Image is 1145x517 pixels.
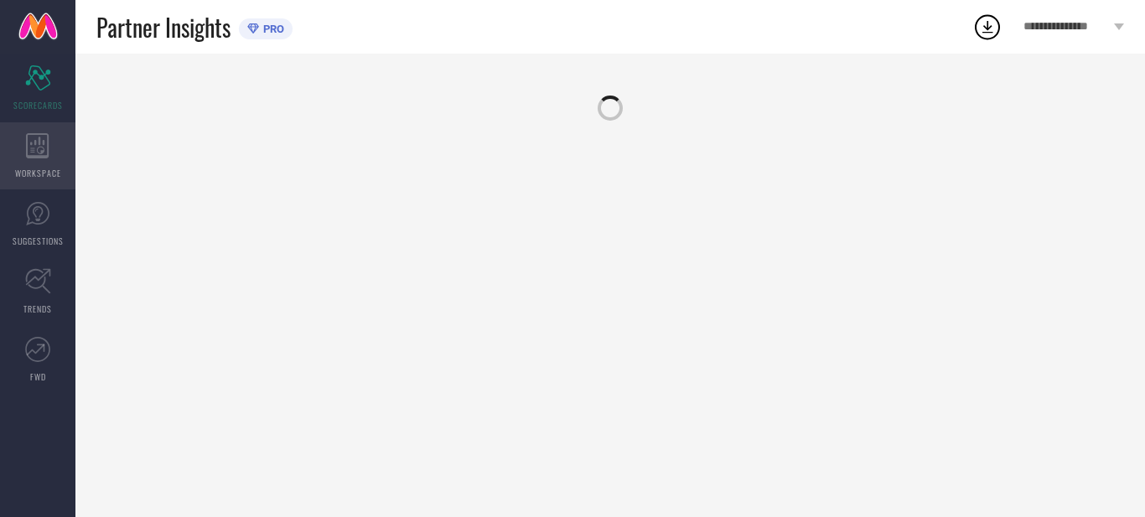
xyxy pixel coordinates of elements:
span: Partner Insights [96,10,231,44]
span: PRO [259,23,284,35]
span: SCORECARDS [13,99,63,111]
span: WORKSPACE [15,167,61,179]
span: TRENDS [23,302,52,315]
div: Open download list [972,12,1003,42]
span: SUGGESTIONS [13,235,64,247]
span: FWD [30,370,46,383]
